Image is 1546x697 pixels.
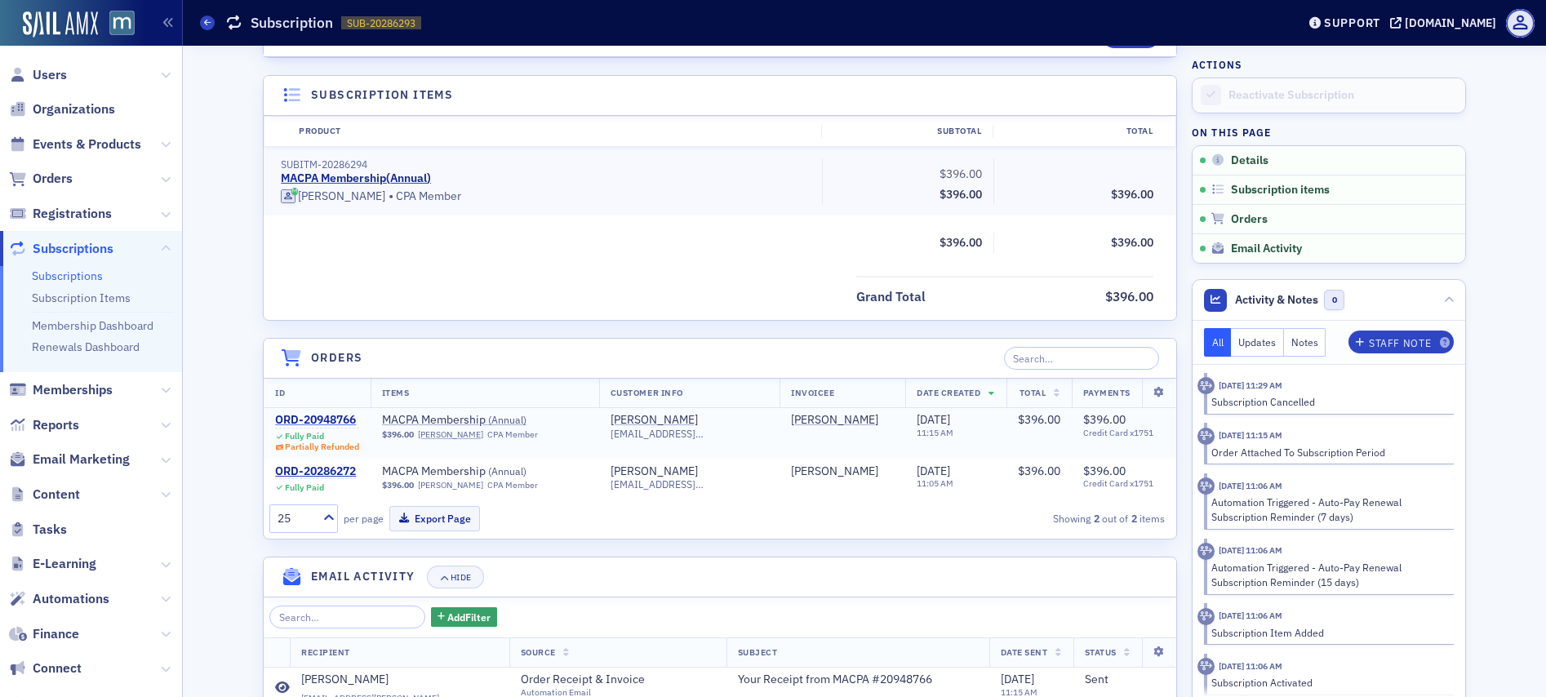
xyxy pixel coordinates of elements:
[1085,646,1117,658] span: Status
[1083,387,1131,398] span: Payments
[1001,672,1034,686] span: [DATE]
[1219,480,1282,491] time: 5/14/2025 11:06 AM
[9,100,115,118] a: Organizations
[791,413,878,428] a: [PERSON_NAME]
[1211,495,1442,525] div: Automation Triggered - Auto-Pay Renewal Subscription Reminder (7 days)
[1324,16,1380,30] div: Support
[1111,187,1153,202] span: $396.00
[281,189,385,204] a: [PERSON_NAME]
[33,66,67,84] span: Users
[382,413,588,428] span: MACPA Membership
[9,590,109,608] a: Automations
[521,673,669,687] span: Order Receipt & Invoice
[917,427,953,438] time: 11:15 AM
[611,478,768,491] span: [EMAIL_ADDRESS][PERSON_NAME][DOMAIN_NAME]
[878,511,1166,526] div: Showing out of items
[109,11,135,36] img: SailAMX
[23,11,98,38] a: SailAMX
[9,416,79,434] a: Reports
[418,480,483,491] a: [PERSON_NAME]
[1506,9,1535,38] span: Profile
[1197,543,1215,560] div: Activity
[32,291,131,305] a: Subscription Items
[738,646,778,658] span: Subject
[917,477,953,489] time: 11:05 AM
[9,170,73,188] a: Orders
[1197,658,1215,675] div: Activity
[33,451,130,468] span: Email Marketing
[487,480,538,491] div: CPA Member
[1105,288,1153,304] span: $396.00
[1219,380,1282,391] time: 7/1/2025 11:29 AM
[1211,445,1442,459] div: Order Attached To Subscription Period
[917,412,950,427] span: [DATE]
[1211,625,1442,640] div: Subscription Item Added
[275,413,359,428] a: ORD-20948766
[311,568,415,585] h4: Email Activity
[301,673,497,687] a: [PERSON_NAME]
[9,240,113,258] a: Subscriptions
[33,240,113,258] span: Subscriptions
[281,158,811,171] div: SUBITM-20286294
[9,521,67,539] a: Tasks
[1405,16,1496,30] div: [DOMAIN_NAME]
[251,13,333,33] h1: Subscription
[278,510,313,527] div: 25
[1284,328,1326,357] button: Notes
[9,451,130,468] a: Email Marketing
[488,464,526,477] span: ( Annual )
[382,387,410,398] span: Items
[275,464,356,479] a: ORD-20286272
[382,480,414,491] span: $396.00
[1085,673,1166,687] div: Sent
[32,318,153,333] a: Membership Dashboard
[382,429,414,440] span: $396.00
[382,413,588,428] a: MACPA Membership (Annual)
[344,511,384,526] label: per page
[33,205,112,223] span: Registrations
[821,125,993,138] div: Subtotal
[418,429,483,440] a: [PERSON_NAME]
[33,170,73,188] span: Orders
[1197,377,1215,394] div: Activity
[1083,412,1126,427] span: $396.00
[917,464,950,478] span: [DATE]
[1219,544,1282,556] time: 5/6/2025 11:06 AM
[1018,464,1060,478] span: $396.00
[1348,331,1454,353] button: Staff Note
[9,135,141,153] a: Events & Products
[382,464,588,479] span: MACPA Membership
[856,287,926,307] div: Grand Total
[1390,17,1502,29] button: [DOMAIN_NAME]
[347,16,415,30] span: SUB-20286293
[791,464,878,479] div: [PERSON_NAME]
[281,189,811,205] div: CPA Member
[856,287,931,307] span: Grand Total
[1231,153,1268,168] span: Details
[1211,394,1442,409] div: Subscription Cancelled
[738,673,932,687] span: Your Receipt from MACPA #20948766
[389,506,480,531] button: Export Page
[9,205,112,223] a: Registrations
[791,387,834,398] span: Invoicee
[9,555,96,573] a: E-Learning
[275,387,285,398] span: ID
[1324,290,1344,310] span: 0
[1083,464,1126,478] span: $396.00
[611,387,683,398] span: Customer Info
[447,610,491,624] span: Add Filter
[1231,183,1330,198] span: Subscription items
[1231,328,1284,357] button: Updates
[993,125,1164,138] div: Total
[33,590,109,608] span: Automations
[1204,328,1232,357] button: All
[611,413,698,428] a: [PERSON_NAME]
[33,625,79,643] span: Finance
[281,171,431,186] a: MACPA Membership(Annual)
[1091,511,1102,526] strong: 2
[33,555,96,573] span: E-Learning
[1004,347,1160,370] input: Search…
[9,659,82,677] a: Connect
[611,464,698,479] a: [PERSON_NAME]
